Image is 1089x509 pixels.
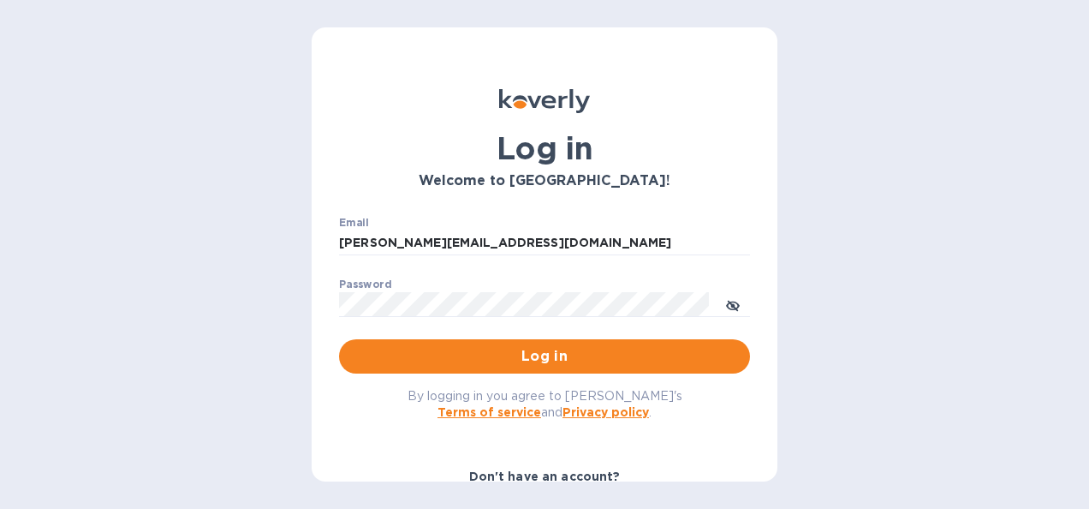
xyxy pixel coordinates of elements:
[437,405,541,419] a: Terms of service
[339,173,750,189] h3: Welcome to [GEOGRAPHIC_DATA]!
[469,470,621,483] b: Don't have an account?
[339,339,750,374] button: Log in
[339,279,391,290] label: Password
[408,389,682,419] span: By logging in you agree to [PERSON_NAME]'s and .
[339,130,750,166] h1: Log in
[339,218,369,228] label: Email
[353,346,736,367] span: Log in
[716,287,750,321] button: toggle password visibility
[499,89,590,113] img: Koverly
[339,231,750,256] input: Enter email address
[562,405,649,419] a: Privacy policy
